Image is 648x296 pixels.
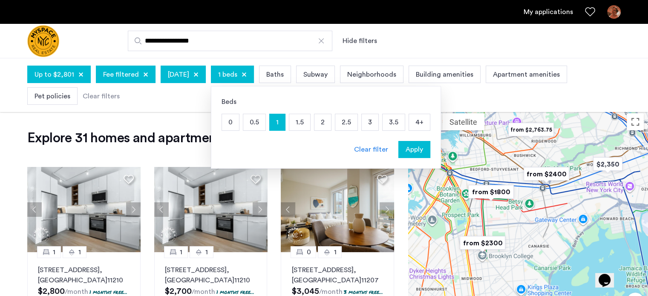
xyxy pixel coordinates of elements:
iframe: chat widget [595,262,622,287]
span: Subway [303,69,328,80]
input: Apartment Search [128,31,332,51]
p: 2 [314,114,331,130]
button: Show or hide filters [343,36,377,46]
p: 0.5 [243,114,265,130]
span: [DATE] [168,69,189,80]
p: 4+ [409,114,430,130]
div: Beds [222,97,430,107]
p: 0 [222,114,239,130]
p: 3.5 [383,114,405,130]
span: Apply [406,144,423,155]
button: button [398,141,430,158]
span: 1 beds [218,69,237,80]
p: 3 [362,114,378,130]
p: 1 [270,114,285,130]
span: Neighborhoods [347,69,396,80]
span: Pet policies [35,91,70,101]
a: My application [524,7,573,17]
a: Favorites [585,7,595,17]
span: Baths [266,69,284,80]
span: Fee filtered [103,69,139,80]
img: logo [27,25,59,57]
div: Clear filters [83,91,120,101]
p: 1.5 [289,114,310,130]
span: Up to $2,801 [35,69,74,80]
span: Building amenities [416,69,473,80]
span: Apartment amenities [493,69,560,80]
a: Cazamio logo [27,25,59,57]
p: 2.5 [335,114,357,130]
div: Clear filter [354,144,388,155]
img: user [607,5,621,19]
